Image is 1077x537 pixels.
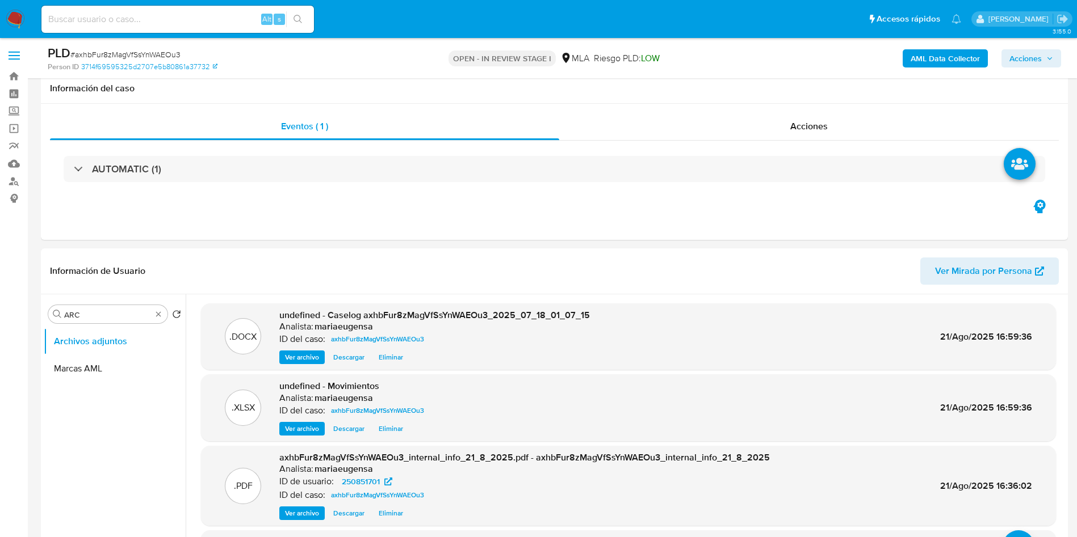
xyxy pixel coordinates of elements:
[328,422,370,435] button: Descargar
[279,451,770,464] span: axhbFur8zMagVfSsYnWAEOu3_internal_info_21_8_2025.pdf - axhbFur8zMagVfSsYnWAEOu3_internal_info_21_...
[379,423,403,434] span: Eliminar
[172,310,181,322] button: Volver al orden por defecto
[53,310,62,319] button: Buscar
[560,52,589,65] div: MLA
[81,62,217,72] a: 3714f69595325d2707e5b80861a37732
[279,392,313,404] p: Analista:
[48,44,70,62] b: PLD
[335,475,399,488] a: 250851701
[279,333,325,345] p: ID del caso:
[315,463,373,475] h6: mariaeugensa
[285,508,319,519] span: Ver archivo
[286,11,309,27] button: search-icon
[315,321,373,332] h6: mariaeugensa
[940,479,1032,492] span: 21/Ago/2025 16:36:02
[279,476,334,487] p: ID de usuario:
[279,489,325,501] p: ID del caso:
[594,52,660,65] span: Riesgo PLD:
[279,379,379,392] span: undefined - Movimientos
[877,13,940,25] span: Accesos rápidos
[279,506,325,520] button: Ver archivo
[1001,49,1061,67] button: Acciones
[940,401,1032,414] span: 21/Ago/2025 16:59:36
[328,350,370,364] button: Descargar
[333,352,364,363] span: Descargar
[229,331,257,343] p: .DOCX
[285,423,319,434] span: Ver archivo
[50,83,1059,94] h1: Información del caso
[449,50,556,66] p: OPEN - IN REVIEW STAGE I
[1009,49,1042,67] span: Acciones
[48,62,79,72] b: Person ID
[326,488,429,502] a: axhbFur8zMagVfSsYnWAEOu3
[373,422,409,435] button: Eliminar
[379,352,403,363] span: Eliminar
[373,350,409,364] button: Eliminar
[911,49,980,67] b: AML Data Collector
[331,404,424,417] span: axhbFur8zMagVfSsYnWAEOu3
[333,423,364,434] span: Descargar
[64,156,1045,182] div: AUTOMATIC (1)
[278,14,281,24] span: s
[279,350,325,364] button: Ver archivo
[50,265,145,277] h1: Información de Usuario
[279,405,325,416] p: ID del caso:
[281,120,328,133] span: Eventos ( 1 )
[232,401,255,414] p: .XLSX
[64,310,152,320] input: Buscar
[44,328,186,355] button: Archivos adjuntos
[70,49,181,60] span: # axhbFur8zMagVfSsYnWAEOu3
[1057,13,1068,25] a: Salir
[285,352,319,363] span: Ver archivo
[154,310,163,319] button: Borrar
[379,508,403,519] span: Eliminar
[328,506,370,520] button: Descargar
[279,463,313,475] p: Analista:
[331,332,424,346] span: axhbFur8zMagVfSsYnWAEOu3
[262,14,271,24] span: Alt
[903,49,988,67] button: AML Data Collector
[342,475,380,488] span: 250851701
[935,257,1032,285] span: Ver Mirada por Persona
[279,321,313,332] p: Analista:
[41,12,314,27] input: Buscar usuario o caso...
[790,120,828,133] span: Acciones
[940,330,1032,343] span: 21/Ago/2025 16:59:36
[333,508,364,519] span: Descargar
[920,257,1059,285] button: Ver Mirada por Persona
[279,308,590,322] span: undefined - Caselog axhbFur8zMagVfSsYnWAEOu3_2025_07_18_01_07_15
[315,392,373,404] h6: mariaeugensa
[92,163,161,175] h3: AUTOMATIC (1)
[326,332,429,346] a: axhbFur8zMagVfSsYnWAEOu3
[952,14,961,24] a: Notificaciones
[234,480,253,492] p: .PDF
[331,488,424,502] span: axhbFur8zMagVfSsYnWAEOu3
[373,506,409,520] button: Eliminar
[988,14,1053,24] p: mariaeugenia.sanchez@mercadolibre.com
[641,52,660,65] span: LOW
[326,404,429,417] a: axhbFur8zMagVfSsYnWAEOu3
[44,355,186,382] button: Marcas AML
[279,422,325,435] button: Ver archivo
